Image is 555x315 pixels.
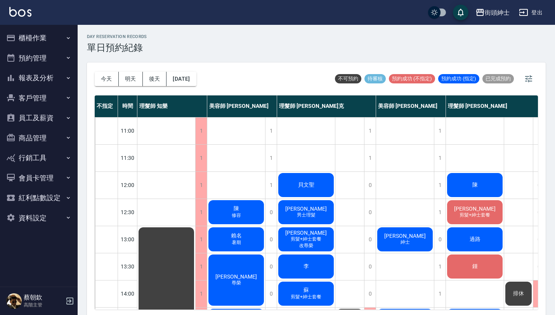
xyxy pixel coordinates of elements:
span: 過路 [468,236,482,243]
div: 1 [364,145,376,171]
div: 14:00 [118,280,137,307]
span: 剪髮+紳士套餐 [458,212,492,218]
div: 1 [195,253,207,280]
h3: 單日預約紀錄 [87,42,147,53]
div: 1 [434,280,446,307]
span: [PERSON_NAME] [284,206,328,212]
span: [PERSON_NAME] [214,273,258,280]
div: 時間 [118,95,137,117]
button: 預約管理 [3,48,75,68]
button: [DATE] [166,72,196,86]
p: 高階主管 [24,301,63,308]
span: 排休 [512,290,526,297]
button: 行銷工具 [3,148,75,168]
span: 男士理髮 [295,212,317,218]
div: 0 [364,172,376,199]
div: 0 [265,253,277,280]
div: 0 [364,280,376,307]
span: [PERSON_NAME] [383,233,427,239]
div: 1 [195,145,207,171]
span: 不可預約 [335,75,361,82]
div: 1 [364,118,376,144]
img: Logo [9,7,31,17]
div: 1 [265,118,277,144]
div: 1 [434,145,446,171]
span: 紳士 [399,239,411,246]
span: [PERSON_NAME] [453,206,497,212]
div: 1 [265,145,277,171]
button: 客戶管理 [3,88,75,108]
span: 剪髮+紳士套餐 [289,236,323,242]
div: 12:00 [118,171,137,199]
div: 1 [434,118,446,144]
div: 0 [265,199,277,226]
div: 1 [195,118,207,144]
span: 預約成功 (不指定) [389,75,435,82]
span: 暑期 [230,239,243,246]
div: 0 [434,226,446,253]
div: 美容師 [PERSON_NAME] [207,95,277,117]
div: 理髮師 [PERSON_NAME]克 [277,95,376,117]
button: 資料設定 [3,208,75,228]
div: 1 [434,199,446,226]
button: 後天 [143,72,167,86]
div: 1 [195,226,207,253]
div: 11:30 [118,144,137,171]
div: 13:30 [118,253,137,280]
div: 0 [364,226,376,253]
div: 1 [434,253,446,280]
div: 0 [364,253,376,280]
div: 1 [265,172,277,199]
div: 0 [265,280,277,307]
button: 街頭紳士 [472,5,513,21]
h5: 蔡朝欽 [24,294,63,301]
span: 陳 [232,205,241,212]
button: 商品管理 [3,128,75,148]
button: 明天 [119,72,143,86]
div: 12:30 [118,199,137,226]
span: 尊榮 [230,280,243,286]
div: 11:00 [118,117,137,144]
span: 修容 [230,212,243,219]
div: 不指定 [95,95,118,117]
span: 蘇 [302,287,310,294]
button: 員工及薪資 [3,108,75,128]
button: 紅利點數設定 [3,188,75,208]
div: 0 [364,199,376,226]
span: 賴名 [229,232,243,239]
span: 李 [302,263,310,270]
span: 剪髮+紳士套餐 [289,294,323,300]
button: save [453,5,468,20]
span: 貝文聖 [297,182,316,189]
span: 待審核 [364,75,386,82]
div: 理髮師 [PERSON_NAME] [446,95,545,117]
h2: day Reservation records [87,34,147,39]
button: 今天 [95,72,119,86]
div: 理髮師 知樂 [137,95,207,117]
span: 已完成預約 [482,75,514,82]
span: 陳 [471,182,479,189]
div: 街頭紳士 [485,8,510,17]
button: 報表及分析 [3,68,75,88]
button: 會員卡管理 [3,168,75,188]
div: 1 [195,280,207,307]
span: 改尊榮 [298,242,315,249]
div: 0 [265,226,277,253]
img: Person [6,293,22,309]
div: 13:00 [118,226,137,253]
div: 1 [434,172,446,199]
div: 1 [195,199,207,226]
span: 鍾 [471,263,479,270]
div: 美容師 [PERSON_NAME] [376,95,446,117]
span: 預約成功 (指定) [438,75,479,82]
button: 櫃檯作業 [3,28,75,48]
span: [PERSON_NAME] [284,230,328,236]
div: 1 [195,172,207,199]
button: 登出 [516,5,546,20]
